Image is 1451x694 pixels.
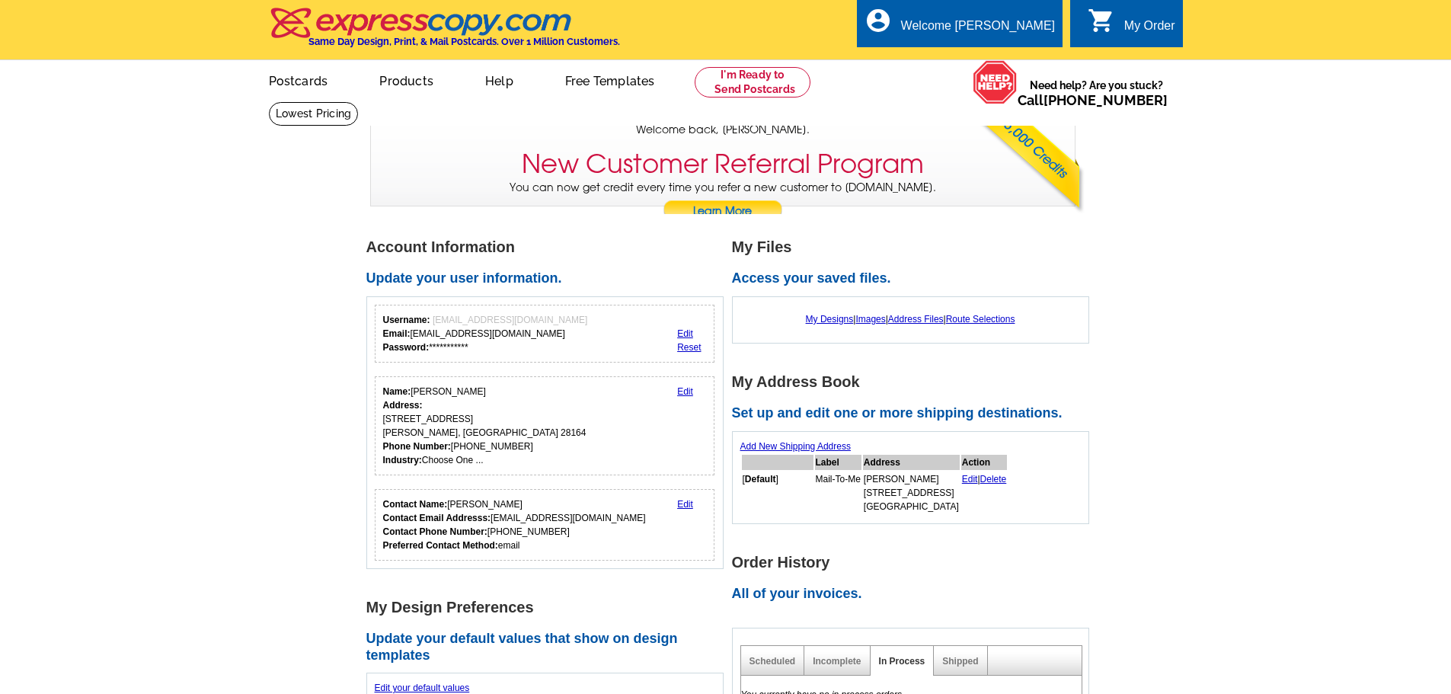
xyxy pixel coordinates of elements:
div: | | | [740,305,1081,334]
a: Same Day Design, Print, & Mail Postcards. Over 1 Million Customers. [269,18,620,47]
i: account_circle [865,7,892,34]
a: My Designs [806,314,854,325]
td: | [961,472,1008,514]
div: [PERSON_NAME] [EMAIL_ADDRESS][DOMAIN_NAME] [PHONE_NUMBER] email [383,497,646,552]
a: Help [461,62,538,98]
span: Need help? Are you stuck? [1018,78,1175,108]
a: Reset [677,342,701,353]
a: Delete [980,474,1007,485]
h1: My Address Book [732,374,1098,390]
a: [PHONE_NUMBER] [1044,92,1168,108]
div: Who should we contact regarding order issues? [375,489,715,561]
a: Address Files [888,314,944,325]
a: Add New Shipping Address [740,441,851,452]
a: Incomplete [813,656,861,667]
h4: Same Day Design, Print, & Mail Postcards. Over 1 Million Customers. [308,36,620,47]
strong: Username: [383,315,430,325]
a: Edit [677,328,693,339]
strong: Name: [383,386,411,397]
strong: Address: [383,400,423,411]
a: Postcards [244,62,353,98]
strong: Email: [383,328,411,339]
td: [PERSON_NAME] [STREET_ADDRESS] [GEOGRAPHIC_DATA] [863,472,960,514]
a: In Process [879,656,925,667]
span: Welcome back, [PERSON_NAME]. [636,122,810,138]
td: Mail-To-Me [815,472,861,514]
a: Images [855,314,885,325]
img: help [973,60,1018,104]
div: Welcome [PERSON_NAME] [901,19,1055,40]
strong: Contact Name: [383,499,448,510]
strong: Password: [383,342,430,353]
h2: Update your user information. [366,270,732,287]
a: Learn More [663,200,783,223]
a: Products [355,62,458,98]
div: Your login information. [375,305,715,363]
a: Edit [962,474,978,485]
div: Your personal details. [375,376,715,475]
h2: Access your saved files. [732,270,1098,287]
h1: Account Information [366,239,732,255]
i: shopping_cart [1088,7,1115,34]
span: [EMAIL_ADDRESS][DOMAIN_NAME] [433,315,587,325]
a: Edit [677,386,693,397]
h1: Order History [732,555,1098,571]
a: Route Selections [946,314,1015,325]
a: Edit your default values [375,683,470,693]
strong: Phone Number: [383,441,451,452]
div: [PERSON_NAME] [STREET_ADDRESS] [PERSON_NAME], [GEOGRAPHIC_DATA] 28164 [PHONE_NUMBER] Choose One ... [383,385,586,467]
td: [ ] [742,472,813,514]
a: Free Templates [541,62,679,98]
a: shopping_cart My Order [1088,17,1175,36]
a: Scheduled [749,656,796,667]
strong: Contact Phone Number: [383,526,487,537]
b: Default [745,474,776,485]
h2: All of your invoices. [732,586,1098,603]
a: Shipped [942,656,978,667]
h3: New Customer Referral Program [522,149,924,180]
span: Call [1018,92,1168,108]
h1: My Design Preferences [366,600,732,616]
th: Action [961,455,1008,470]
h2: Set up and edit one or more shipping destinations. [732,405,1098,422]
div: My Order [1124,19,1175,40]
h1: My Files [732,239,1098,255]
p: You can now get credit every time you refer a new customer to [DOMAIN_NAME]. [371,180,1075,223]
strong: Contact Email Addresss: [383,513,491,523]
th: Address [863,455,960,470]
a: Edit [677,499,693,510]
th: Label [815,455,861,470]
strong: Industry: [383,455,422,465]
h2: Update your default values that show on design templates [366,631,732,664]
strong: Preferred Contact Method: [383,540,498,551]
